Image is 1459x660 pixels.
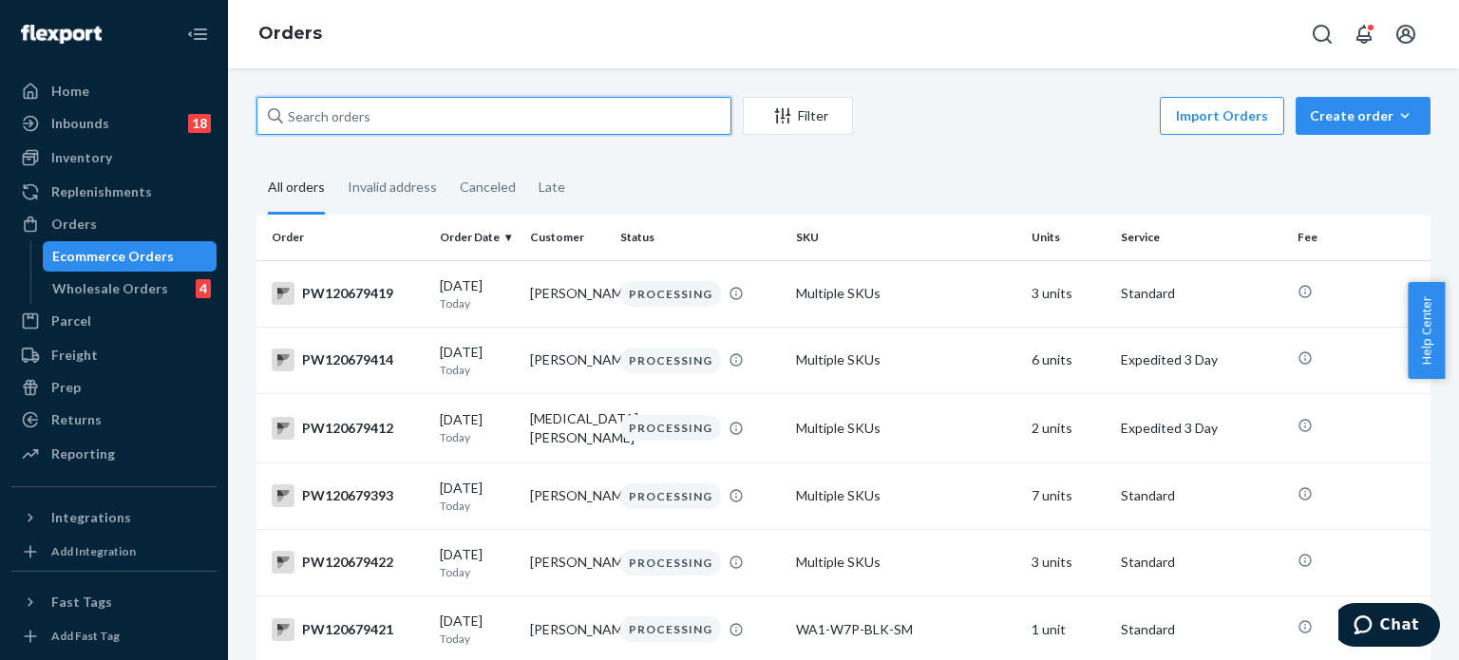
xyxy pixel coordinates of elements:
[440,564,515,580] p: Today
[1408,282,1445,379] button: Help Center
[51,114,109,133] div: Inbounds
[1121,620,1281,639] p: Standard
[1338,603,1440,651] iframe: Opens a widget where you can chat to one of our agents
[51,444,115,463] div: Reporting
[440,295,515,311] p: Today
[788,529,1023,595] td: Multiple SKUs
[1121,486,1281,505] p: Standard
[272,417,425,440] div: PW120679412
[11,625,217,648] a: Add Fast Tag
[613,215,788,260] th: Status
[440,631,515,647] p: Today
[11,405,217,435] a: Returns
[522,393,613,462] td: [MEDICAL_DATA][PERSON_NAME]
[11,177,217,207] a: Replenishments
[268,162,325,215] div: All orders
[43,241,218,272] a: Ecommerce Orders
[52,247,174,266] div: Ecommerce Orders
[1160,97,1284,135] button: Import Orders
[11,439,217,469] a: Reporting
[788,260,1023,327] td: Multiple SKUs
[256,97,731,135] input: Search orders
[188,114,211,133] div: 18
[1121,350,1281,369] p: Expedited 3 Day
[620,281,721,307] div: PROCESSING
[620,483,721,509] div: PROCESSING
[1121,553,1281,572] p: Standard
[11,540,217,563] a: Add Integration
[11,340,217,370] a: Freight
[539,162,565,212] div: Late
[51,346,98,365] div: Freight
[11,306,217,336] a: Parcel
[620,616,721,642] div: PROCESSING
[1024,215,1114,260] th: Units
[796,620,1015,639] div: WA1-W7P-BLK-SM
[1121,419,1281,438] p: Expedited 3 Day
[272,484,425,507] div: PW120679393
[51,311,91,330] div: Parcel
[256,215,432,260] th: Order
[196,279,211,298] div: 4
[51,410,102,429] div: Returns
[11,76,217,106] a: Home
[11,209,217,239] a: Orders
[51,593,112,612] div: Fast Tags
[788,215,1023,260] th: SKU
[179,15,217,53] button: Close Navigation
[51,215,97,234] div: Orders
[620,550,721,575] div: PROCESSING
[243,7,337,62] ol: breadcrumbs
[1387,15,1425,53] button: Open account menu
[272,282,425,305] div: PW120679419
[522,260,613,327] td: [PERSON_NAME]
[522,462,613,529] td: [PERSON_NAME]
[1024,462,1114,529] td: 7 units
[258,23,322,44] a: Orders
[1113,215,1289,260] th: Service
[1024,393,1114,462] td: 2 units
[440,545,515,580] div: [DATE]
[788,462,1023,529] td: Multiple SKUs
[11,142,217,173] a: Inventory
[1024,260,1114,327] td: 3 units
[51,628,120,644] div: Add Fast Tag
[1024,327,1114,393] td: 6 units
[522,327,613,393] td: [PERSON_NAME]
[440,612,515,647] div: [DATE]
[440,498,515,514] p: Today
[620,348,721,373] div: PROCESSING
[530,229,605,245] div: Customer
[440,410,515,445] div: [DATE]
[1024,529,1114,595] td: 3 units
[440,429,515,445] p: Today
[788,393,1023,462] td: Multiple SKUs
[1290,215,1431,260] th: Fee
[744,106,852,125] div: Filter
[51,148,112,167] div: Inventory
[272,618,425,641] div: PW120679421
[11,502,217,533] button: Integrations
[460,162,516,212] div: Canceled
[440,276,515,311] div: [DATE]
[51,543,136,559] div: Add Integration
[1345,15,1383,53] button: Open notifications
[11,108,217,139] a: Inbounds18
[440,479,515,514] div: [DATE]
[51,82,89,101] div: Home
[440,343,515,378] div: [DATE]
[788,327,1023,393] td: Multiple SKUs
[43,273,218,304] a: Wholesale Orders4
[52,279,168,298] div: Wholesale Orders
[1310,106,1416,125] div: Create order
[743,97,853,135] button: Filter
[1121,284,1281,303] p: Standard
[522,529,613,595] td: [PERSON_NAME]
[348,162,437,212] div: Invalid address
[11,372,217,403] a: Prep
[51,378,81,397] div: Prep
[272,551,425,574] div: PW120679422
[21,25,102,44] img: Flexport logo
